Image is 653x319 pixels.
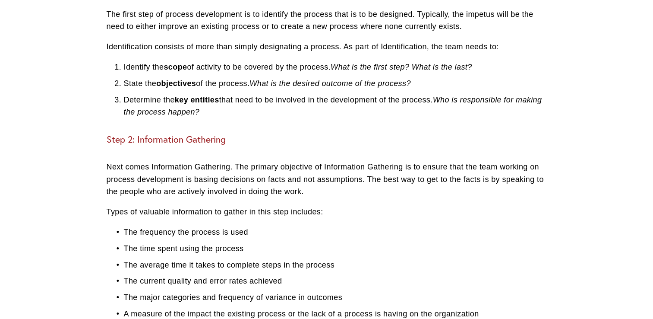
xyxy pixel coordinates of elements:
strong: objectives [156,79,196,88]
h3: Step 2: Information Gathering [107,134,547,145]
p: Next comes Information Gathering. The primary objective of Information Gathering is to ensure tha... [107,161,547,198]
p: Types of valuable information to gather in this step includes: [107,206,547,218]
strong: key entities [175,96,219,104]
em: What is the first step? What is the last? [331,63,472,71]
em: What is the desired outcome of the process? [249,79,410,88]
p: The frequency the process is used [124,226,547,239]
p: The first step of process development is to identify the process that is to be designed. Typicall... [107,8,547,33]
p: Identify the of activity to be covered by the process. [124,61,547,73]
p: The time spent using the process [124,242,547,255]
p: Determine the that need to be involved in the development of the process. [124,94,547,119]
p: Identification consists of more than simply designating a process. As part of Identification, the... [107,41,547,53]
strong: scope [164,63,187,71]
p: The current quality and error rates achieved [124,275,547,287]
p: State the of the process. [124,77,547,90]
p: The average time it takes to complete steps in the process [124,259,547,271]
p: The major categories and frequency of variance in outcomes [124,291,547,304]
